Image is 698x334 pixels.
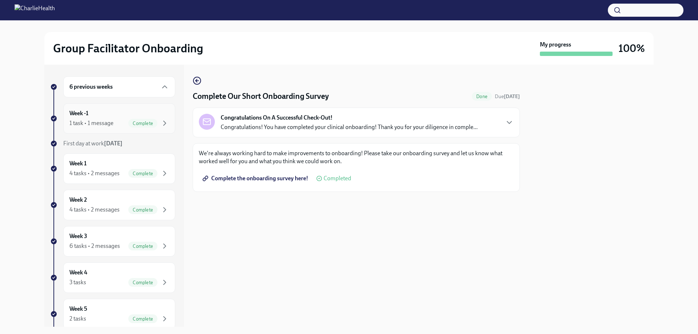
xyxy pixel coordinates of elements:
span: First day at work [63,140,123,147]
span: September 9th, 2025 09:00 [495,93,520,100]
h6: Week -1 [69,109,88,117]
a: First day at work[DATE] [50,140,175,148]
p: Congratulations! You have completed your clinical onboarding! Thank you for your diligence in com... [221,123,478,131]
span: Completed [324,176,351,181]
span: Complete [128,207,157,213]
div: 1 task • 1 message [69,119,113,127]
h6: Week 1 [69,160,87,168]
span: Complete [128,121,157,126]
strong: [DATE] [504,93,520,100]
span: Complete the onboarding survey here! [204,175,308,182]
span: Done [472,94,492,99]
a: Complete the onboarding survey here! [199,171,313,186]
div: 6 tasks • 2 messages [69,242,120,250]
span: Due [495,93,520,100]
span: Complete [128,244,157,249]
a: Week 36 tasks • 2 messagesComplete [50,226,175,257]
span: Complete [128,316,157,322]
div: 3 tasks [69,278,86,286]
a: Week -11 task • 1 messageComplete [50,103,175,134]
span: Complete [128,171,157,176]
h2: Group Facilitator Onboarding [53,41,203,56]
span: Complete [128,280,157,285]
strong: [DATE] [104,140,123,147]
h6: Week 3 [69,232,87,240]
h6: 6 previous weeks [69,83,113,91]
h6: Week 2 [69,196,87,204]
a: Week 24 tasks • 2 messagesComplete [50,190,175,220]
strong: My progress [540,41,571,49]
h6: Week 5 [69,305,87,313]
h3: 100% [618,42,645,55]
a: Week 14 tasks • 2 messagesComplete [50,153,175,184]
h6: Week 4 [69,269,87,277]
p: We're always working hard to make improvements to onboarding! Please take our onboarding survey a... [199,149,514,165]
a: Week 52 tasksComplete [50,299,175,329]
h4: Complete Our Short Onboarding Survey [193,91,329,102]
img: CharlieHealth [15,4,55,16]
div: 2 tasks [69,315,86,323]
strong: Congratulations On A Successful Check-Out! [221,114,333,122]
div: 4 tasks • 2 messages [69,206,120,214]
div: 4 tasks • 2 messages [69,169,120,177]
a: Week 43 tasksComplete [50,262,175,293]
div: 6 previous weeks [63,76,175,97]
